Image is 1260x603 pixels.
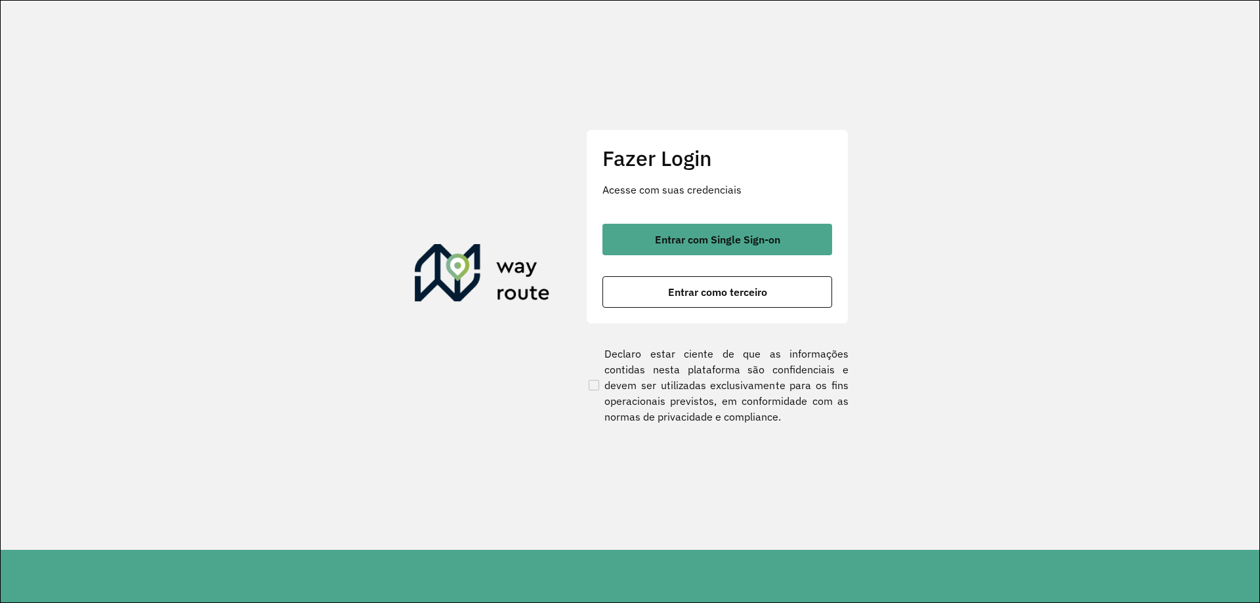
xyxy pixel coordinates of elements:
p: Acesse com suas credenciais [602,182,832,198]
span: Entrar como terceiro [668,287,767,297]
button: button [602,224,832,255]
h2: Fazer Login [602,146,832,171]
img: Roteirizador AmbevTech [415,244,550,307]
label: Declaro estar ciente de que as informações contidas nesta plataforma são confidenciais e devem se... [586,346,849,425]
button: button [602,276,832,308]
span: Entrar com Single Sign-on [655,234,780,245]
